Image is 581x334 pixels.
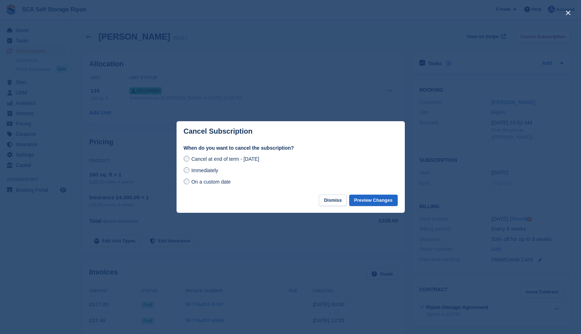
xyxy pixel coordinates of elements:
span: Cancel at end of term - [DATE] [191,156,259,162]
button: Dismiss [319,195,347,206]
label: When do you want to cancel the subscription? [184,144,398,152]
p: Cancel Subscription [184,127,253,135]
button: close [562,7,574,19]
input: Immediately [184,167,189,173]
input: Cancel at end of term - [DATE] [184,156,189,161]
span: On a custom date [191,179,231,185]
button: Preview Changes [349,195,398,206]
span: Immediately [191,168,218,173]
input: On a custom date [184,179,189,184]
